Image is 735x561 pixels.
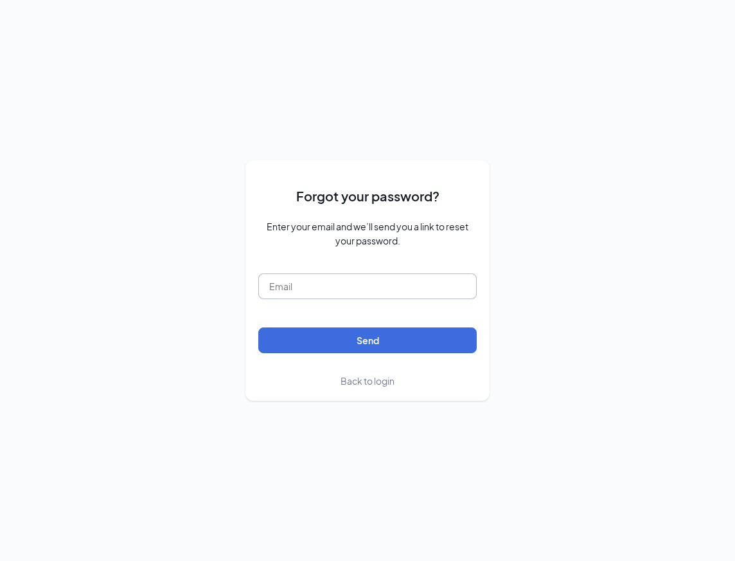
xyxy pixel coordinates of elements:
[258,219,477,248] span: Enter your email and we’ll send you a link to reset your password.
[341,374,394,388] a: Back to login
[258,273,477,299] input: Email
[258,327,477,353] button: Send
[296,186,439,206] span: Forgot your password?
[341,375,394,387] span: Back to login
